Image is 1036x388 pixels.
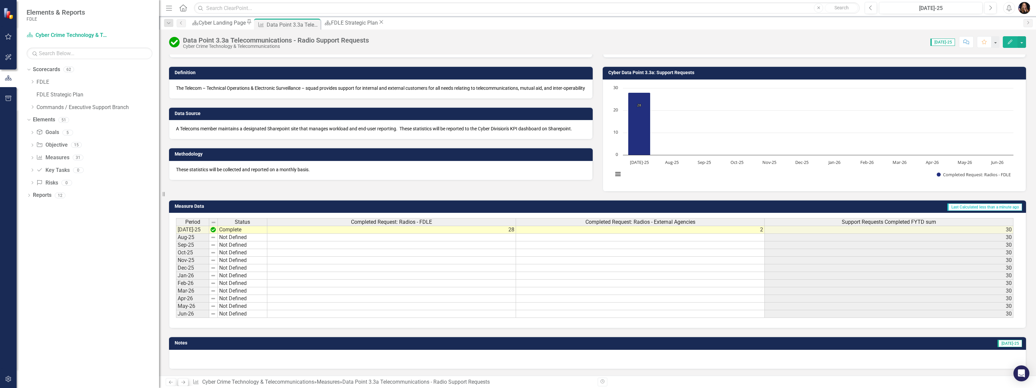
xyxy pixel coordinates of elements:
[176,234,209,241] td: Aug-25
[879,2,983,14] button: [DATE]-25
[55,193,65,198] div: 12
[36,154,69,162] a: Measures
[218,295,267,303] td: Not Defined
[58,117,69,123] div: 51
[610,85,1017,185] svg: Interactive chart
[176,166,586,173] p: These statistics will be collected and reported on a monthly basis.
[211,304,216,309] img: 8DAGhfEEPCf229AAAAAElFTkSuQmCC
[183,37,369,44] div: Data Point 3.3a Telecommunications - Radio Support Requests
[765,234,1013,241] td: 30
[317,379,340,385] a: Measures
[211,273,216,278] img: 8DAGhfEEPCf229AAAAAElFTkSuQmCC
[765,257,1013,264] td: 30
[62,130,73,135] div: 5
[834,5,849,10] span: Search
[176,264,209,272] td: Dec-25
[765,272,1013,280] td: 30
[613,84,618,90] text: 30
[610,85,1019,185] div: Chart. Highcharts interactive chart.
[211,296,216,301] img: 8DAGhfEEPCf229AAAAAElFTkSuQmCC
[37,104,159,111] a: Commands / Executive Support Branch
[322,19,378,27] a: FDLE Strategic Plan
[1018,2,1030,14] img: Molly Akin
[218,264,267,272] td: Not Defined
[37,78,159,86] a: FDLE
[175,340,457,345] h3: Notes
[613,129,618,135] text: 10
[176,257,209,264] td: Nov-25
[73,167,84,173] div: 0
[585,219,695,225] span: Completed Request: Radios - External Agencies
[765,280,1013,287] td: 30
[351,219,432,225] span: Completed Request: Radios - FDLE
[218,257,267,264] td: Not Defined
[194,2,860,14] input: Search ClearPoint...
[825,3,858,13] button: Search
[765,303,1013,310] td: 30
[765,226,1013,234] td: 30
[765,295,1013,303] td: 30
[176,310,209,318] td: Jun-26
[27,48,152,59] input: Search Below...
[175,152,589,157] h3: Methodology
[202,379,314,385] a: Cyber Crime Technology & Telecommunications
[218,272,267,280] td: Not Defined
[176,272,209,280] td: Jan-26
[3,7,15,19] img: ClearPoint Strategy
[937,172,1011,177] button: Show Completed Request: Radios - FDLE
[218,234,267,241] td: Not Defined
[608,70,1023,75] h3: Cyber Data Point 3.3a: Support Requests
[176,241,209,249] td: Sep-25
[211,281,216,286] img: 8DAGhfEEPCf229AAAAAElFTkSuQmCC
[957,159,972,165] text: May-26
[211,220,216,225] img: 8DAGhfEEPCf229AAAAAElFTkSuQmCC
[997,340,1022,347] span: [DATE]-25
[235,219,250,225] span: Status
[730,159,743,165] text: Oct-25
[63,67,74,72] div: 62
[613,107,618,113] text: 20
[990,159,1003,165] text: Jun-26
[36,129,59,136] a: Goals
[267,226,516,234] td: 28
[73,155,83,161] div: 31
[765,287,1013,295] td: 30
[176,125,586,132] p: A Telecoms member maintains a designated Sharepoint site that manages workload and end-user repor...
[765,310,1013,318] td: 30
[628,92,650,155] path: Jul-25, 28. Completed Request: Radios - FDLE.
[176,249,209,257] td: Oct-25
[218,287,267,295] td: Not Defined
[27,16,85,22] small: FDLE
[71,142,82,148] div: 15
[795,159,809,165] text: Dec-25
[176,280,209,287] td: Feb-26
[616,151,618,157] text: 0
[36,141,67,149] a: Objective
[765,264,1013,272] td: 30
[37,91,159,99] a: FDLE Strategic Plan
[36,179,58,187] a: Risks
[947,203,1022,211] span: Last Calculated less than a minute ago
[211,227,216,232] img: l2LBhMzD7H5l0sVMwU3P9AAAAAElFTkSuQmCC
[218,303,267,310] td: Not Defined
[33,116,55,124] a: Elements
[218,280,267,287] td: Not Defined
[860,159,874,165] text: Feb-26
[175,204,413,209] h3: Measure Data
[218,241,267,249] td: Not Defined
[930,39,955,46] span: [DATE]-25
[61,180,72,186] div: 0
[183,44,369,49] div: Cyber Crime Technology & Telecommunications
[342,379,490,385] div: Data Point 3.3a Telecommunications - Radio Support Requests
[176,287,209,295] td: Mar-26
[218,310,267,318] td: Not Defined
[211,311,216,317] img: 8DAGhfEEPCf229AAAAAElFTkSuQmCC
[218,249,267,257] td: Not Defined
[331,19,378,27] div: FDLE Strategic Plan
[169,37,180,48] img: Complete
[199,19,246,27] div: Cyber Landing Page
[176,85,586,91] p: The Telecom – Technical Operations & Electronic Surveillance – squad provides support for interna...
[925,159,938,165] text: Apr-26
[842,219,936,225] span: Support Requests Completed FYTD sum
